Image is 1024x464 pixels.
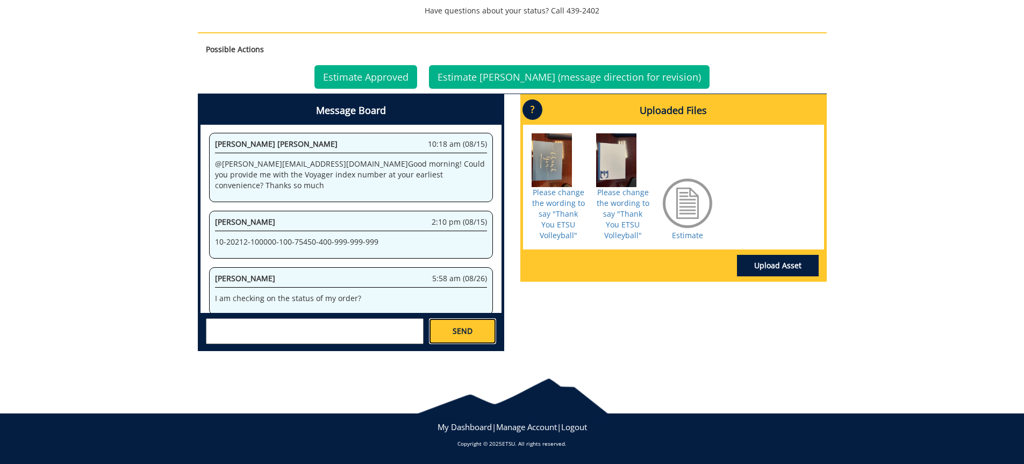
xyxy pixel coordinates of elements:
[523,97,824,125] h4: Uploaded Files
[206,318,424,344] textarea: messageToSend
[432,217,487,227] span: 2:10 pm (08/15)
[502,440,515,447] a: ETSU
[561,422,587,432] a: Logout
[432,273,487,284] span: 5:58 am (08/26)
[737,255,819,276] a: Upload Asset
[206,44,264,54] strong: Possible Actions
[428,139,487,149] span: 10:18 am (08/15)
[429,65,710,89] a: Estimate [PERSON_NAME] (message direction for revision)
[453,326,472,337] span: SEND
[198,5,827,16] p: Have questions about your status? Call 439-2402
[215,139,338,149] span: [PERSON_NAME] [PERSON_NAME]
[215,273,275,283] span: [PERSON_NAME]
[672,230,703,240] a: Estimate
[597,187,649,240] a: Please change the wording to say "Thank You ETSU Volleyball"
[314,65,417,89] a: Estimate Approved
[522,99,542,120] p: ?
[200,97,502,125] h4: Message Board
[215,217,275,227] span: [PERSON_NAME]
[215,237,487,247] p: 10-20212-100000-100-75450-400-999-999-999
[496,422,557,432] a: Manage Account
[429,318,496,344] a: SEND
[438,422,492,432] a: My Dashboard
[532,187,585,240] a: Please change the wording to say "Thank You ETSU Volleyball"
[215,159,487,191] p: @ [PERSON_NAME][EMAIL_ADDRESS][DOMAIN_NAME] Good morning! Could you provide me with the Voyager i...
[215,293,487,304] p: I am checking on the status of my order?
